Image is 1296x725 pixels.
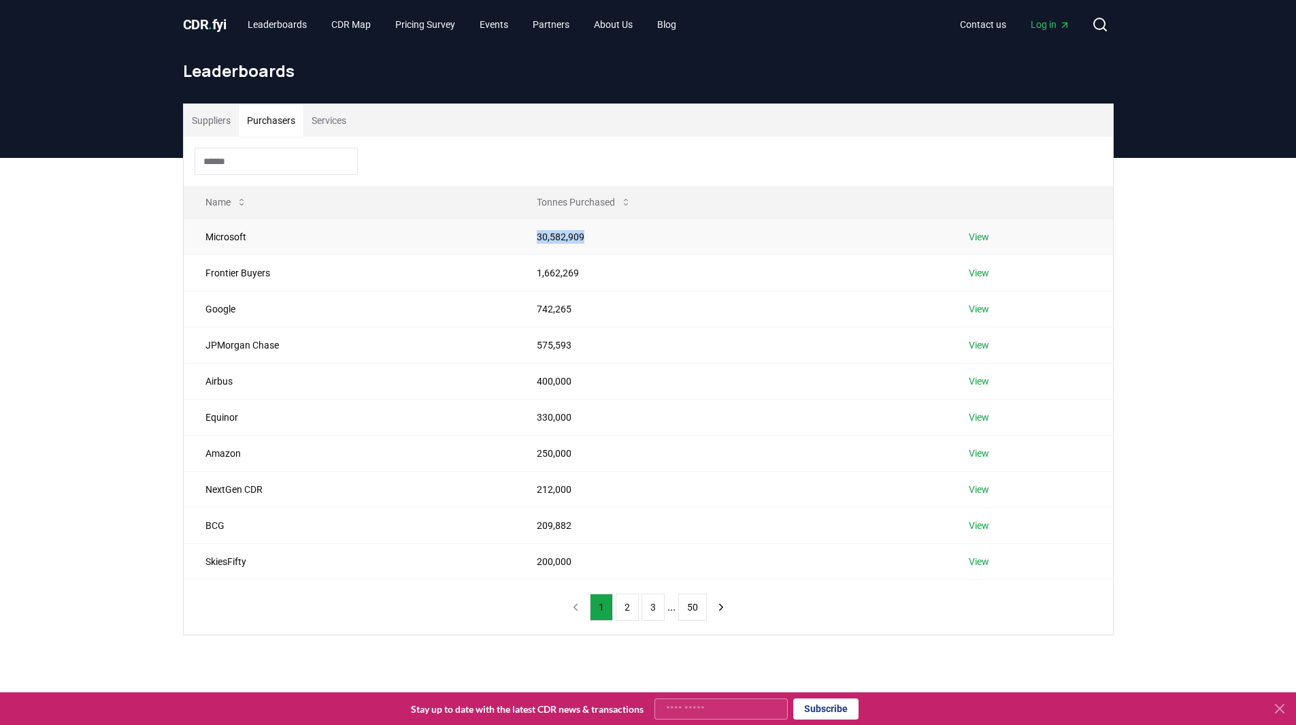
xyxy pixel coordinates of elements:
[515,291,947,327] td: 742,265
[183,60,1114,82] h1: Leaderboards
[515,255,947,291] td: 1,662,269
[184,507,516,543] td: BCG
[1020,12,1081,37] a: Log in
[184,219,516,255] td: Microsoft
[184,435,516,471] td: Amazon
[969,483,989,496] a: View
[969,266,989,280] a: View
[515,399,947,435] td: 330,000
[710,594,733,621] button: next page
[184,543,516,579] td: SkiesFifty
[320,12,382,37] a: CDR Map
[515,219,947,255] td: 30,582,909
[667,599,676,615] li: ...
[515,471,947,507] td: 212,000
[384,12,466,37] a: Pricing Survey
[969,302,989,316] a: View
[616,594,639,621] button: 2
[1031,18,1070,31] span: Log in
[526,189,642,216] button: Tonnes Purchased
[969,447,989,460] a: View
[969,555,989,568] a: View
[237,12,687,37] nav: Main
[183,15,227,34] a: CDR.fyi
[515,327,947,363] td: 575,593
[237,12,318,37] a: Leaderboards
[515,363,947,399] td: 400,000
[678,594,707,621] button: 50
[469,12,519,37] a: Events
[184,291,516,327] td: Google
[969,410,989,424] a: View
[969,230,989,244] a: View
[183,16,227,33] span: CDR fyi
[969,338,989,352] a: View
[184,255,516,291] td: Frontier Buyers
[184,399,516,435] td: Equinor
[969,374,989,388] a: View
[239,104,303,137] button: Purchasers
[590,594,613,621] button: 1
[949,12,1017,37] a: Contact us
[184,327,516,363] td: JPMorgan Chase
[184,471,516,507] td: NextGen CDR
[646,12,687,37] a: Blog
[303,104,354,137] button: Services
[949,12,1081,37] nav: Main
[583,12,644,37] a: About Us
[208,16,212,33] span: .
[195,189,258,216] button: Name
[522,12,580,37] a: Partners
[515,435,947,471] td: 250,000
[184,363,516,399] td: Airbus
[515,543,947,579] td: 200,000
[515,507,947,543] td: 209,882
[642,594,665,621] button: 3
[184,104,239,137] button: Suppliers
[969,519,989,532] a: View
